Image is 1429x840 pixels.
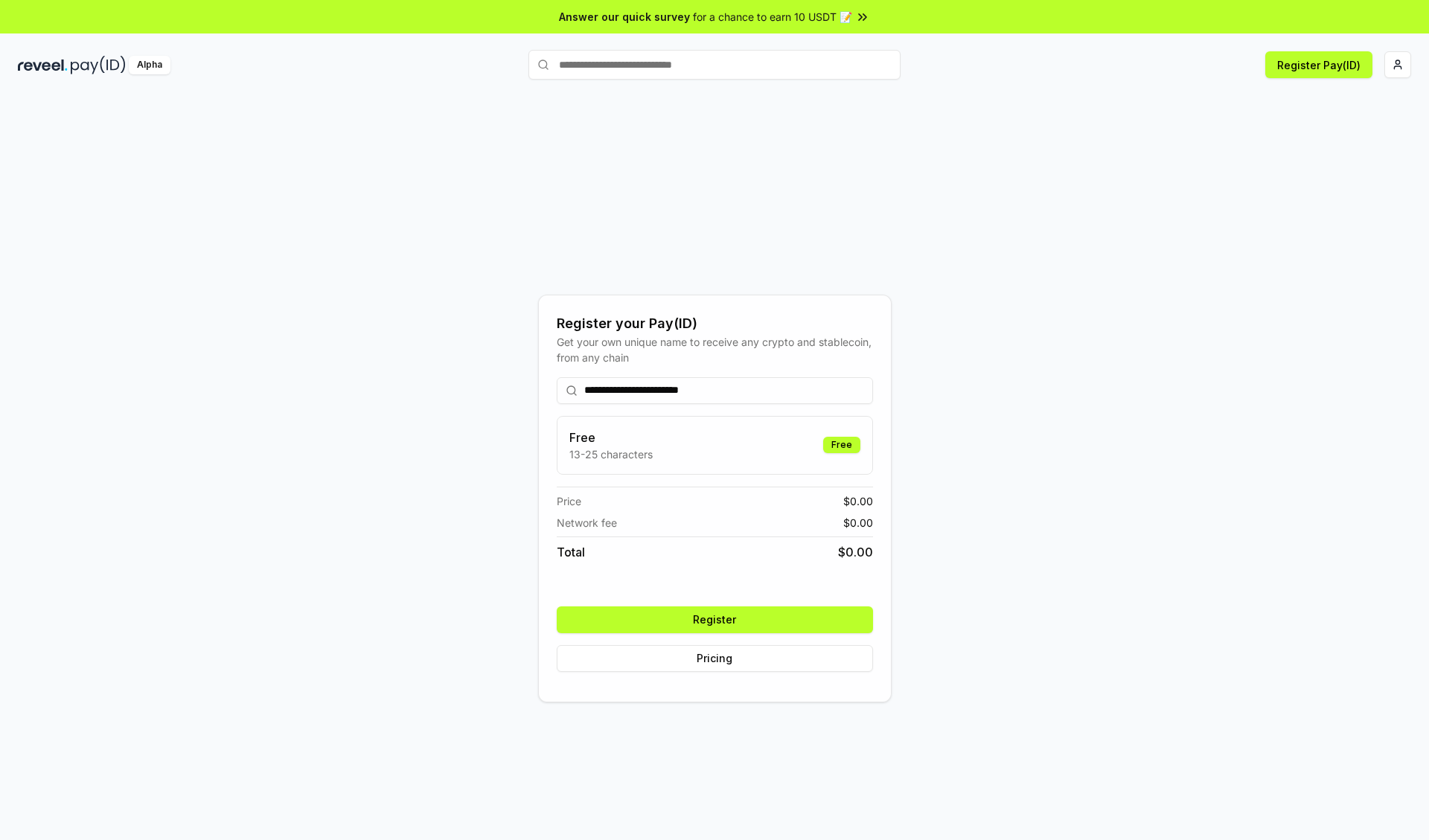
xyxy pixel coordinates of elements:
[569,429,653,446] h3: Free
[559,9,690,25] span: Answer our quick survey
[693,9,852,25] span: for a chance to earn 10 USDT 📝
[557,645,873,672] button: Pricing
[129,56,170,74] div: Alpha
[557,313,873,334] div: Register your Pay(ID)
[557,515,617,530] span: Network fee
[823,437,860,453] div: Free
[569,446,653,462] p: 13-25 characters
[557,334,873,365] div: Get your own unique name to receive any crypto and stablecoin, from any chain
[1265,51,1372,78] button: Register Pay(ID)
[843,493,873,509] span: $ 0.00
[18,56,68,74] img: reveel_dark
[557,543,585,561] span: Total
[843,515,873,530] span: $ 0.00
[557,606,873,633] button: Register
[557,493,581,509] span: Price
[71,56,126,74] img: pay_id
[838,543,873,561] span: $ 0.00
